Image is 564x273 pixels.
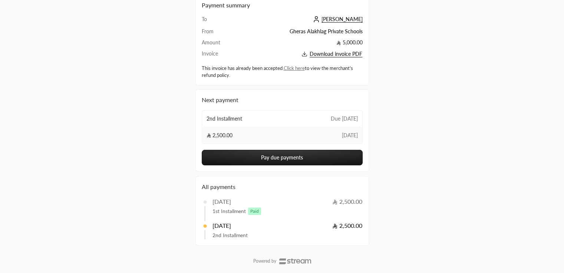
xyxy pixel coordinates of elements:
td: From [202,28,234,39]
span: [DATE] [342,132,358,139]
button: Download invoice PDF [234,50,362,58]
td: Amount [202,39,234,50]
span: Paid [248,208,261,215]
span: 2,500.00 [332,198,363,205]
td: Gheras Alakhlag Private Schools [234,28,362,39]
span: 1st Installment [212,208,246,215]
td: To [202,16,234,28]
td: 5,000.00 [234,39,362,50]
div: All payments [202,182,363,191]
span: 2nd Installment [207,115,242,122]
h2: Payment summary [202,1,363,10]
span: 2nd Installment [212,232,248,239]
a: Click here [284,65,305,71]
span: 2,500.00 [207,132,233,139]
div: Next payment [202,95,363,104]
a: [PERSON_NAME] [311,16,363,22]
td: Invoice [202,50,234,58]
span: [PERSON_NAME] [321,16,363,23]
button: Pay due payments [202,150,363,165]
p: Powered by [253,258,276,264]
div: [DATE] [212,221,231,230]
span: 2,500.00 [332,222,363,229]
span: Due [DATE] [331,115,358,122]
span: Download invoice PDF [310,51,362,57]
div: This invoice has already been accepted. to view the merchant’s refund policy. [202,65,363,79]
div: [DATE] [212,197,231,206]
